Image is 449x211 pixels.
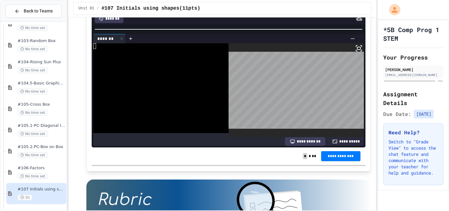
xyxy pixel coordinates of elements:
span: #107 Initials using shapes(11pts) [17,187,65,192]
span: No time set [17,110,48,116]
span: No time set [17,67,48,73]
span: #103-Random Box [17,38,65,44]
h1: *5B Comp Prog 1 STEM [383,25,443,43]
span: Unit 01 [79,6,94,11]
span: #107 Initials using shapes(11pts) [101,5,200,12]
span: #104.5-Basic Graphics Review [17,81,65,86]
span: No time set [17,25,48,31]
span: / [97,6,99,11]
span: #104-Rising Sun Plus [17,60,65,65]
span: Back to Teams [24,8,53,14]
span: No time set [17,89,48,94]
h2: Your Progress [383,53,443,62]
h2: Assignment Details [383,90,443,107]
span: #105.2-PC-Box on Box [17,144,65,150]
div: [EMAIL_ADDRESS][DOMAIN_NAME] [385,73,442,77]
button: Back to Teams [6,4,61,18]
span: 1h [17,194,32,200]
span: No time set [17,46,48,52]
span: Due Date: [383,110,411,118]
span: #105.1-PC-Diagonal line [17,123,65,128]
span: No time set [17,131,48,137]
span: #106-Factors [17,165,65,171]
span: [DATE] [414,110,434,118]
span: No time set [17,173,48,179]
div: [PERSON_NAME] [385,67,442,72]
p: Switch to "Grade View" to access the chat feature and communicate with your teacher for help and ... [389,139,438,176]
h3: Need Help? [389,129,438,136]
div: My Account [383,2,402,17]
span: No time set [17,152,48,158]
span: #105-Cross Box [17,102,65,107]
